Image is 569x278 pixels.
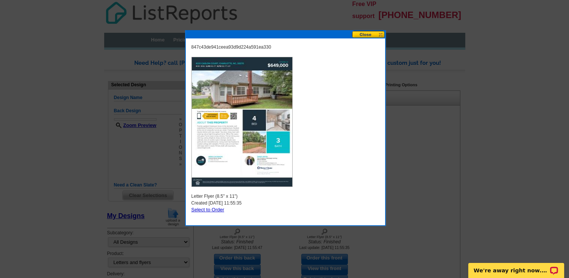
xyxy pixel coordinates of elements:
[191,193,238,200] span: Letter Flyer (8.5" x 11")
[191,200,242,206] span: Created [DATE] 11:55:35
[463,254,569,278] iframe: LiveChat chat widget
[191,207,224,212] a: Select to Order
[191,44,271,50] span: 847c43de941ceea93d9d224a591ea330
[191,57,293,187] img: large-thumb.jpg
